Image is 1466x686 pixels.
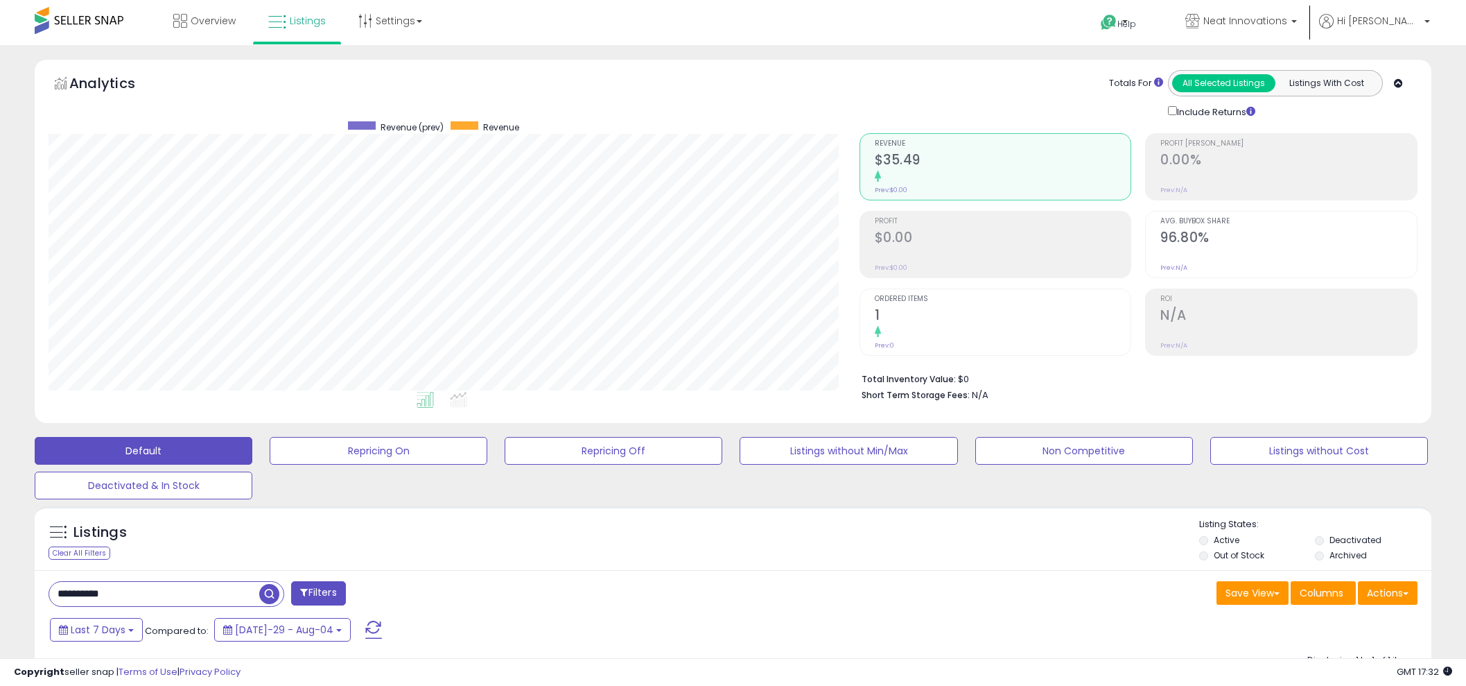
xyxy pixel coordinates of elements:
[505,437,722,465] button: Repricing Off
[1214,534,1239,546] label: Active
[180,665,241,678] a: Privacy Policy
[1216,581,1289,605] button: Save View
[875,264,907,272] small: Prev: $0.00
[290,14,326,28] span: Listings
[1329,534,1381,546] label: Deactivated
[35,472,252,499] button: Deactivated & In Stock
[1291,581,1356,605] button: Columns
[50,618,143,642] button: Last 7 Days
[14,666,241,679] div: seller snap | |
[73,523,127,542] h5: Listings
[69,74,162,96] h5: Analytics
[145,624,209,637] span: Compared to:
[1160,186,1187,194] small: Prev: N/A
[1090,3,1163,45] a: Help
[862,389,970,401] b: Short Term Storage Fees:
[972,388,988,402] span: N/A
[270,437,487,465] button: Repricing On
[1160,152,1417,171] h2: 0.00%
[862,370,1407,386] li: $0
[1300,586,1343,600] span: Columns
[14,665,64,678] strong: Copyright
[1203,14,1287,28] span: Neat Innovations
[1172,74,1275,92] button: All Selected Listings
[1307,654,1417,667] div: Displaying 1 to 1 of 1 items
[381,121,444,133] span: Revenue (prev)
[1160,341,1187,350] small: Prev: N/A
[1160,218,1417,225] span: Avg. Buybox Share
[1160,140,1417,148] span: Profit [PERSON_NAME]
[1210,437,1428,465] button: Listings without Cost
[875,307,1131,326] h2: 1
[483,121,519,133] span: Revenue
[1100,14,1117,31] i: Get Help
[49,547,110,560] div: Clear All Filters
[35,437,252,465] button: Default
[875,341,894,350] small: Prev: 0
[1397,665,1452,678] span: 2025-08-12 17:32 GMT
[1199,518,1431,531] p: Listing States:
[1337,14,1420,28] span: Hi [PERSON_NAME]
[975,437,1193,465] button: Non Competitive
[71,623,125,637] span: Last 7 Days
[1319,14,1430,45] a: Hi [PERSON_NAME]
[875,230,1131,248] h2: $0.00
[191,14,236,28] span: Overview
[1160,230,1417,248] h2: 96.80%
[291,581,345,606] button: Filters
[235,623,333,637] span: [DATE]-29 - Aug-04
[214,618,351,642] button: [DATE]-29 - Aug-04
[1117,18,1136,30] span: Help
[1275,74,1378,92] button: Listings With Cost
[1329,549,1367,561] label: Archived
[1160,264,1187,272] small: Prev: N/A
[1358,581,1417,605] button: Actions
[1160,295,1417,303] span: ROI
[1109,77,1163,90] div: Totals For
[875,186,907,194] small: Prev: $0.00
[875,140,1131,148] span: Revenue
[119,665,177,678] a: Terms of Use
[875,152,1131,171] h2: $35.49
[875,295,1131,303] span: Ordered Items
[875,218,1131,225] span: Profit
[740,437,957,465] button: Listings without Min/Max
[1160,307,1417,326] h2: N/A
[1214,549,1264,561] label: Out of Stock
[1158,103,1272,119] div: Include Returns
[862,373,956,385] b: Total Inventory Value:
